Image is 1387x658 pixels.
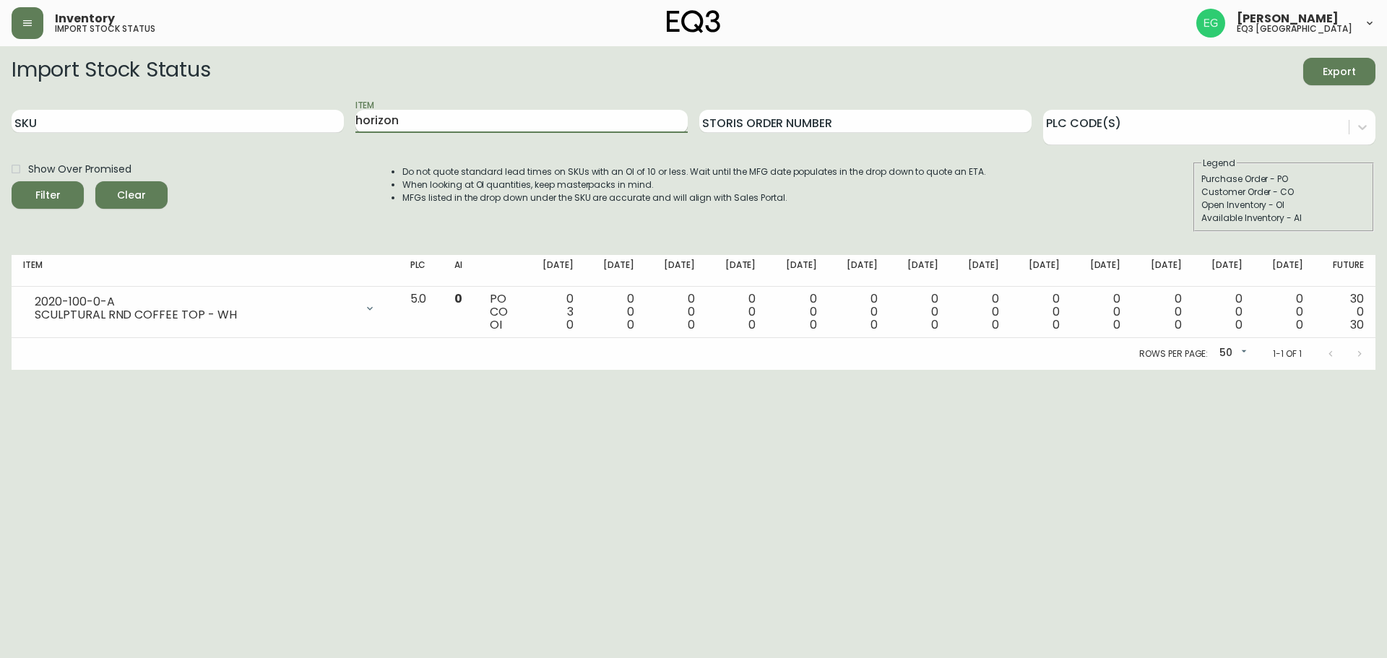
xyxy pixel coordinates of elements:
div: 0 0 [840,293,878,332]
div: 30 0 [1326,293,1364,332]
th: Item [12,255,399,287]
th: [DATE] [707,255,767,287]
th: [DATE] [1132,255,1193,287]
li: When looking at OI quantities, keep masterpacks in mind. [402,178,986,191]
th: [DATE] [767,255,828,287]
legend: Legend [1201,157,1237,170]
span: 0 [454,290,462,307]
button: Clear [95,181,168,209]
div: 0 0 [901,293,938,332]
div: Open Inventory - OI [1201,199,1366,212]
span: 30 [1350,316,1364,333]
div: 0 3 [536,293,574,332]
div: 0 0 [962,293,999,332]
th: [DATE] [585,255,646,287]
td: 5.0 [399,287,444,338]
th: Future [1315,255,1375,287]
span: 0 [1175,316,1182,333]
img: logo [667,10,720,33]
th: [DATE] [1071,255,1132,287]
span: Clear [107,186,156,204]
span: 0 [992,316,999,333]
div: 0 0 [1144,293,1181,332]
div: 0 0 [1083,293,1120,332]
div: PO CO [490,293,513,332]
th: [DATE] [829,255,889,287]
div: Available Inventory - AI [1201,212,1366,225]
div: 2020-100-0-A [35,295,355,308]
p: 1-1 of 1 [1273,347,1302,360]
img: db11c1629862fe82d63d0774b1b54d2b [1196,9,1225,38]
span: Show Over Promised [28,162,131,177]
button: Export [1303,58,1375,85]
span: 0 [688,316,695,333]
h2: Import Stock Status [12,58,210,85]
th: [DATE] [1011,255,1071,287]
span: Export [1315,63,1364,81]
span: 0 [1235,316,1243,333]
span: 0 [748,316,756,333]
div: Purchase Order - PO [1201,173,1366,186]
span: Inventory [55,13,115,25]
th: [DATE] [1254,255,1315,287]
div: SCULPTURAL RND COFFEE TOP - WH [35,308,355,321]
th: PLC [399,255,444,287]
div: 0 0 [1266,293,1303,332]
th: [DATE] [646,255,707,287]
button: Filter [12,181,84,209]
span: 0 [870,316,878,333]
th: AI [443,255,478,287]
h5: eq3 [GEOGRAPHIC_DATA] [1237,25,1352,33]
span: [PERSON_NAME] [1237,13,1339,25]
div: 50 [1214,342,1250,365]
span: 0 [931,316,938,333]
span: 0 [810,316,817,333]
span: 0 [1296,316,1303,333]
div: 0 0 [597,293,634,332]
th: [DATE] [524,255,585,287]
span: 0 [1113,316,1120,333]
span: OI [490,316,502,333]
th: [DATE] [1193,255,1254,287]
div: 0 0 [718,293,756,332]
div: 0 0 [657,293,695,332]
li: MFGs listed in the drop down under the SKU are accurate and will align with Sales Portal. [402,191,986,204]
span: 0 [566,316,574,333]
span: 0 [627,316,634,333]
div: 0 0 [779,293,816,332]
div: 2020-100-0-ASCULPTURAL RND COFFEE TOP - WH [23,293,387,324]
div: Customer Order - CO [1201,186,1366,199]
h5: import stock status [55,25,155,33]
div: 0 0 [1022,293,1060,332]
p: Rows per page: [1139,347,1208,360]
li: Do not quote standard lead times on SKUs with an OI of 10 or less. Wait until the MFG date popula... [402,165,986,178]
th: [DATE] [889,255,950,287]
th: [DATE] [950,255,1011,287]
div: 0 0 [1205,293,1243,332]
span: 0 [1053,316,1060,333]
